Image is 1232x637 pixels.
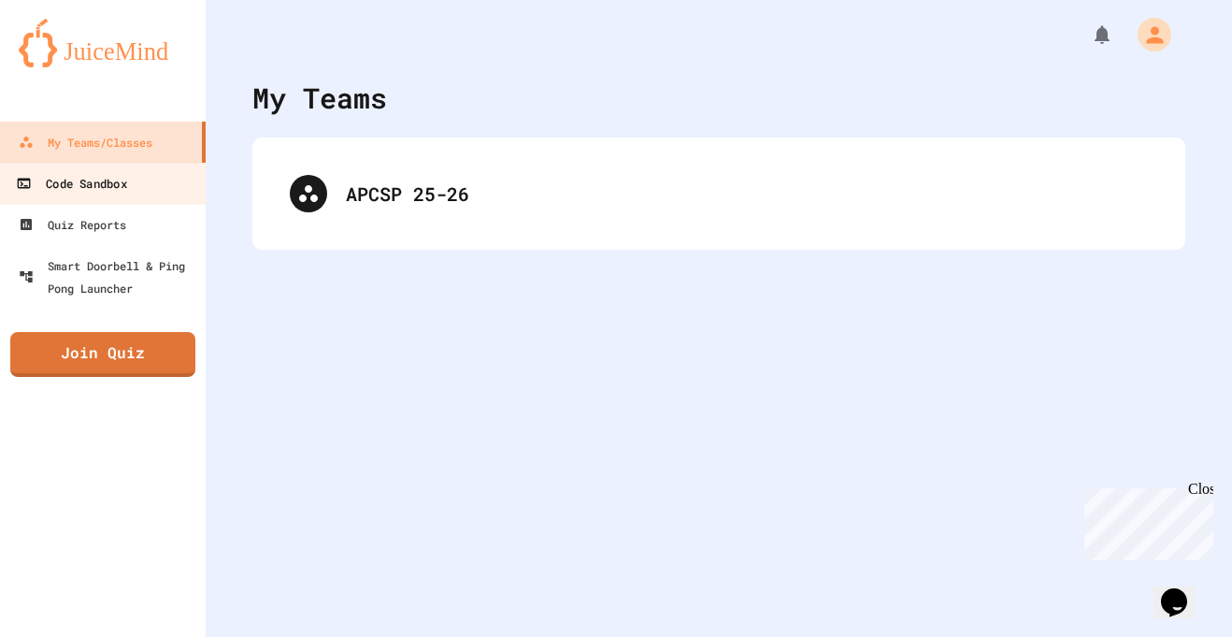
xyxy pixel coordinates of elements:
[1153,562,1213,618] iframe: chat widget
[1056,19,1118,51] div: My Notifications
[1118,13,1176,56] div: My Account
[1077,481,1213,560] iframe: chat widget
[346,180,1148,208] div: APCSP 25-26
[19,131,152,153] div: My Teams/Classes
[19,213,126,236] div: Quiz Reports
[19,254,198,299] div: Smart Doorbell & Ping Pong Launcher
[16,172,126,195] div: Code Sandbox
[252,77,387,119] div: My Teams
[10,332,195,377] a: Join Quiz
[271,156,1167,231] div: APCSP 25-26
[7,7,129,119] div: Chat with us now!Close
[19,19,187,67] img: logo-orange.svg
